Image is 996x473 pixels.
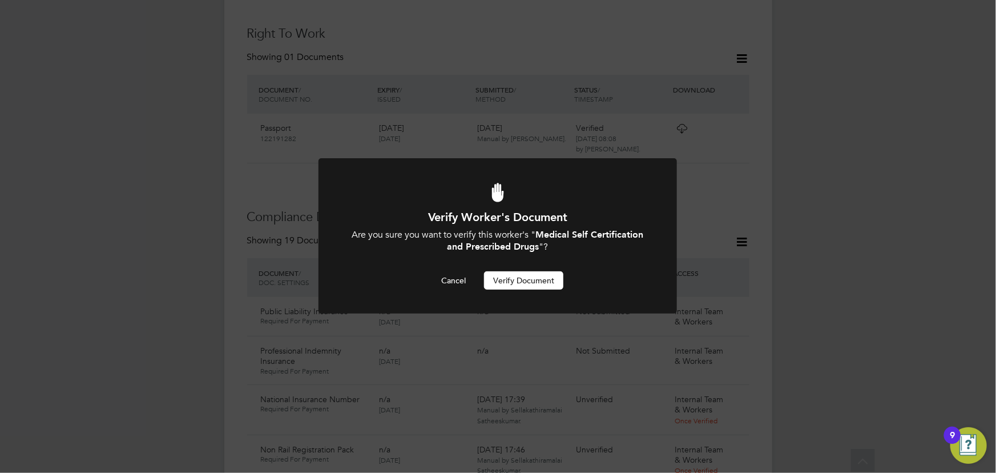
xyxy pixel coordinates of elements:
div: Are you sure you want to verify this worker's " "? [349,229,646,253]
b: Medical Self Certification and Prescribed Drugs [447,229,644,252]
h1: Verify Worker's Document [349,210,646,225]
button: Verify Document [484,271,563,290]
button: Cancel [432,271,475,290]
div: 9 [950,435,955,450]
button: Open Resource Center, 9 new notifications [950,427,987,464]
